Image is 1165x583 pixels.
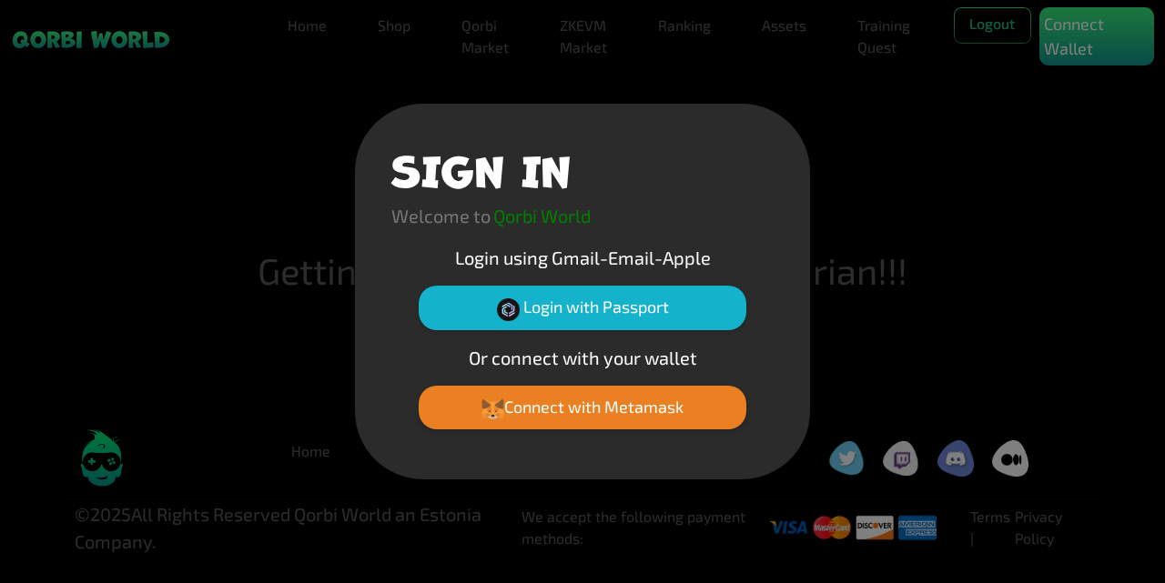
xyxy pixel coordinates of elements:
p: Welcome to [391,202,491,229]
p: Login using Gmail-Email-Apple [391,244,774,271]
p: Or connect with your wallet [391,344,774,371]
button: Login with Passport [419,286,746,329]
button: Connect with Metamask [419,386,746,429]
p: Qorbi World [493,202,591,229]
h1: SIGN IN [391,140,571,195]
img: Passport Logo [497,298,520,321]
